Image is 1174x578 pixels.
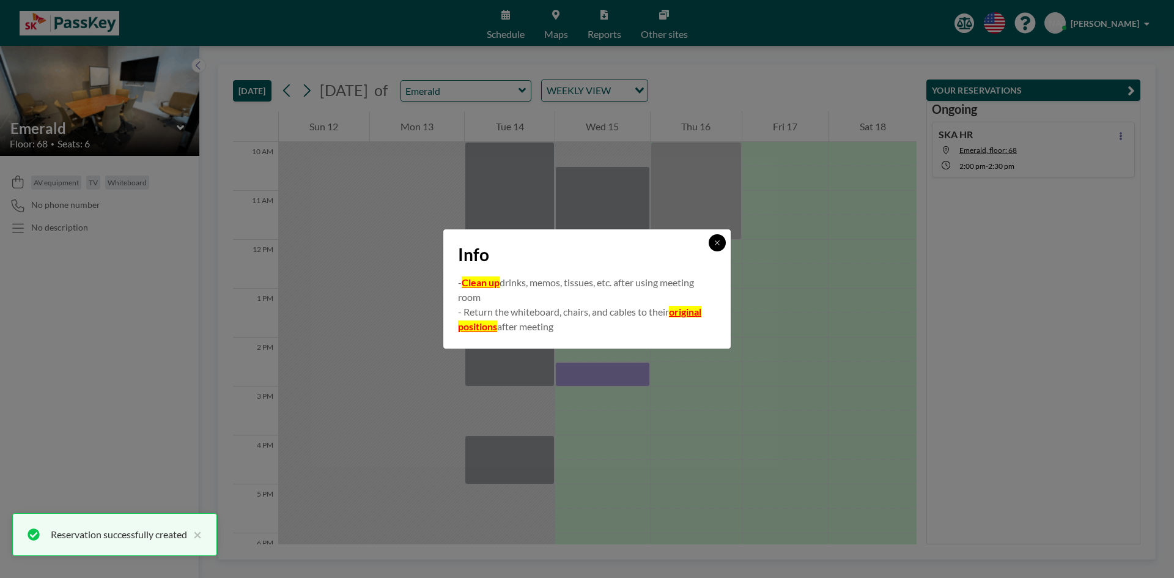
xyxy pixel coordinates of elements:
[51,527,187,542] div: Reservation successfully created
[458,275,716,305] p: - drinks, memos, tissues, etc. after using meeting room
[458,244,489,265] span: Info
[187,527,202,542] button: close
[458,305,716,334] p: - Return the whiteboard, chairs, and cables to their after meeting
[462,276,500,288] u: Clean up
